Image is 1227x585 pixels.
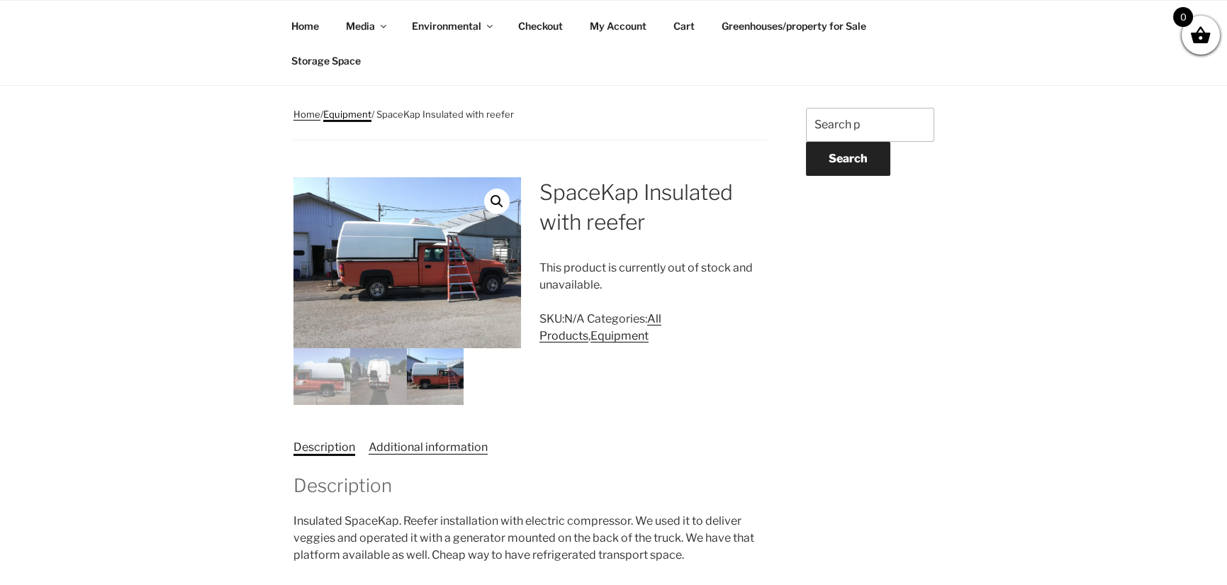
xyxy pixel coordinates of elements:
[400,9,504,43] a: Environmental
[323,108,371,120] a: Equipment
[710,9,879,43] a: Greenhouses/property for Sale
[806,108,934,225] aside: Blog Sidebar
[279,43,374,78] a: Storage Space
[293,440,355,454] a: Description
[293,473,768,498] h2: Description
[293,348,350,405] img: SpaceKap Insulated with reefer
[806,142,890,176] button: Search
[539,312,661,342] span: Categories: ,
[407,348,464,405] img: SpaceKap Insulated with reefer - Image 3
[564,312,585,325] span: N/A
[1173,7,1193,27] span: 0
[279,9,332,43] a: Home
[661,9,707,43] a: Cart
[484,189,510,214] a: View full-screen image gallery
[506,9,576,43] a: Checkout
[293,108,320,120] a: Home
[578,9,659,43] a: My Account
[590,329,649,342] a: Equipment
[334,9,398,43] a: Media
[279,9,948,78] nav: Top Menu
[369,440,488,454] a: Additional information
[539,260,767,294] p: This product is currently out of stock and unavailable.
[539,177,767,237] h1: SpaceKap Insulated with reefer
[806,108,934,142] input: Search products…
[293,513,768,564] p: Insulated SpaceKap. Reefer installation with electric compressor. We used it to deliver veggies a...
[350,348,407,405] img: SpaceKap Insulated with reefer - Image 2
[539,312,585,325] span: SKU:
[293,108,768,141] nav: Breadcrumb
